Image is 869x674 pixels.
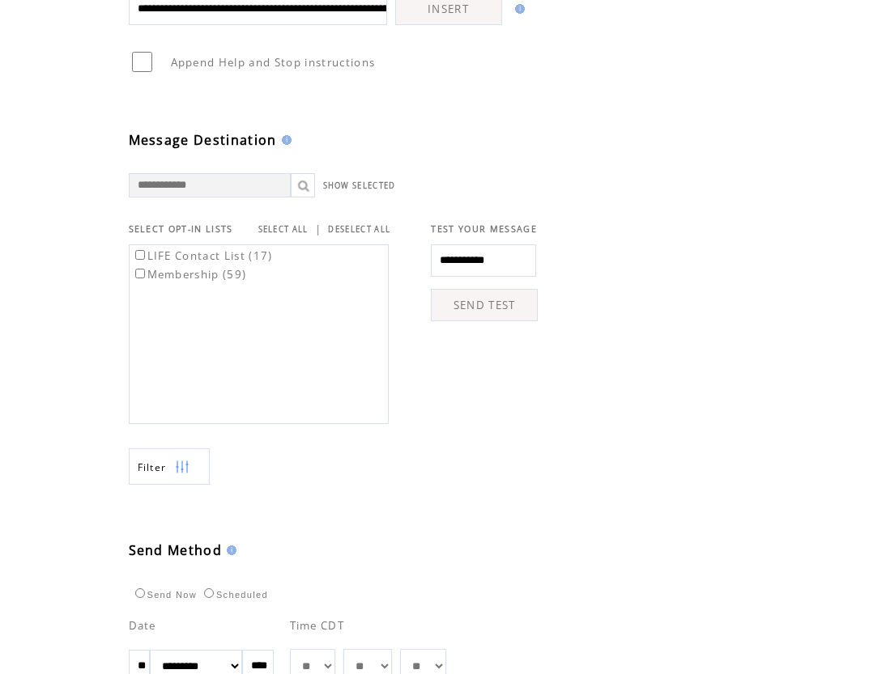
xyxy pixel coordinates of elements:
span: Message Destination [129,131,277,149]
a: SELECT ALL [258,224,309,235]
img: help.gif [277,135,292,145]
span: Show filters [138,460,167,474]
span: Append Help and Stop instructions [171,55,376,70]
span: Send Method [129,541,223,559]
a: Filter [129,448,210,485]
label: Scheduled [200,590,268,600]
span: Time CDT [290,618,345,633]
img: help.gif [222,545,236,555]
label: Membership (59) [132,267,247,282]
span: SELECT OPT-IN LISTS [129,223,233,235]
span: | [315,222,322,236]
input: Membership (59) [135,269,145,278]
img: filters.png [175,449,190,485]
input: LIFE Contact List (17) [135,250,145,260]
a: SHOW SELECTED [323,180,396,191]
span: Date [129,618,156,633]
label: Send Now [131,590,197,600]
span: TEST YOUR MESSAGE [431,223,537,235]
input: Send Now [135,588,145,598]
a: SEND TEST [431,289,538,321]
input: Scheduled [204,588,214,598]
img: help.gif [510,4,525,14]
a: DESELECT ALL [328,224,390,235]
label: LIFE Contact List (17) [132,248,273,263]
